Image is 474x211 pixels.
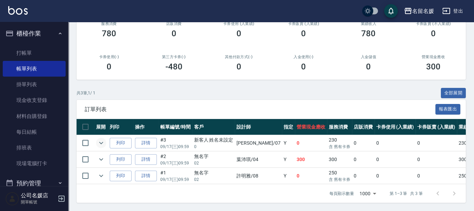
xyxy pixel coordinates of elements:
[235,168,282,184] td: 許明雅 /08
[3,156,66,171] a: 現場電腦打卡
[301,29,306,38] h3: 0
[329,144,350,150] p: 含 舊有卡券
[194,169,233,176] div: 無名字
[295,119,327,135] th: 營業現金應收
[107,62,111,71] h3: 0
[235,151,282,168] td: 葉沛琪 /04
[215,55,263,59] h2: 其他付款方式(-)
[409,55,458,59] h2: 營業現金應收
[192,119,235,135] th: 客戶
[375,168,416,184] td: 0
[352,168,375,184] td: 0
[102,29,116,38] h3: 780
[172,29,176,38] h3: 0
[3,61,66,77] a: 帳單列表
[85,22,133,26] h3: 服務消費
[301,62,306,71] h3: 0
[295,151,327,168] td: 300
[21,199,56,205] p: 開單帳號
[159,151,192,168] td: #2
[194,176,233,183] p: 02
[384,4,398,18] button: save
[159,168,192,184] td: #1
[94,119,108,135] th: 展開
[409,22,458,26] h2: 卡券販賣 (不入業績)
[3,108,66,124] a: 材料自購登錄
[352,119,375,135] th: 店販消費
[327,168,352,184] td: 250
[5,192,19,206] img: Person
[110,138,132,148] button: 列印
[77,90,95,96] p: 共 3 筆, 1 / 1
[110,171,132,181] button: 列印
[135,171,157,181] a: 詳情
[279,22,328,26] h2: 卡券販賣 (入業績)
[96,171,106,181] button: expand row
[3,45,66,61] a: 打帳單
[135,138,157,148] a: 詳情
[150,22,198,26] h2: 店販消費
[352,135,375,151] td: 0
[327,119,352,135] th: 服務消費
[375,119,416,135] th: 卡券使用 (入業績)
[3,77,66,92] a: 掛單列表
[329,190,354,197] p: 每頁顯示數量
[215,22,263,26] h2: 卡券使用 (入業績)
[327,135,352,151] td: 230
[160,144,191,150] p: 09/17 (三) 09:59
[390,190,423,197] p: 第 1–3 筆 共 3 筆
[3,174,66,192] button: 預約管理
[295,135,327,151] td: 0
[366,62,371,71] h3: 0
[431,29,436,38] h3: 0
[85,55,133,59] h2: 卡券使用(-)
[344,55,393,59] h2: 入金儲值
[96,138,106,148] button: expand row
[435,106,461,112] a: 報表匯出
[235,135,282,151] td: [PERSON_NAME] /07
[375,135,416,151] td: 0
[159,119,192,135] th: 帳單編號/時間
[416,119,457,135] th: 卡券販賣 (入業績)
[352,151,375,168] td: 0
[235,119,282,135] th: 設計師
[279,55,328,59] h2: 入金使用(-)
[8,6,28,15] img: Logo
[361,29,376,38] h3: 780
[133,119,159,135] th: 操作
[435,104,461,115] button: 報表匯出
[295,168,327,184] td: 0
[236,62,241,71] h3: 0
[327,151,352,168] td: 300
[441,88,466,98] button: 全部展開
[194,153,233,160] div: 無名字
[150,55,198,59] h2: 第三方卡券(-)
[160,176,191,183] p: 09/17 (三) 09:59
[282,151,295,168] td: Y
[3,140,66,156] a: 排班表
[194,136,233,144] div: 新客人 姓名未設定
[357,184,379,203] div: 1000
[416,151,457,168] td: 0
[236,29,241,38] h3: 0
[282,119,295,135] th: 指定
[96,154,106,164] button: expand row
[159,135,192,151] td: #3
[108,119,133,135] th: 列印
[344,22,393,26] h2: 業績收入
[160,160,191,166] p: 09/17 (三) 09:59
[165,62,182,71] h3: -480
[416,168,457,184] td: 0
[21,192,56,199] h5: 公司名媛店
[3,25,66,42] button: 櫃檯作業
[416,135,457,151] td: 0
[135,154,157,165] a: 詳情
[412,7,434,15] div: 名留名媛
[282,168,295,184] td: Y
[439,5,466,17] button: 登出
[282,135,295,151] td: Y
[194,160,233,166] p: 02
[401,4,437,18] button: 名留名媛
[426,62,441,71] h3: 300
[3,124,66,140] a: 每日結帳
